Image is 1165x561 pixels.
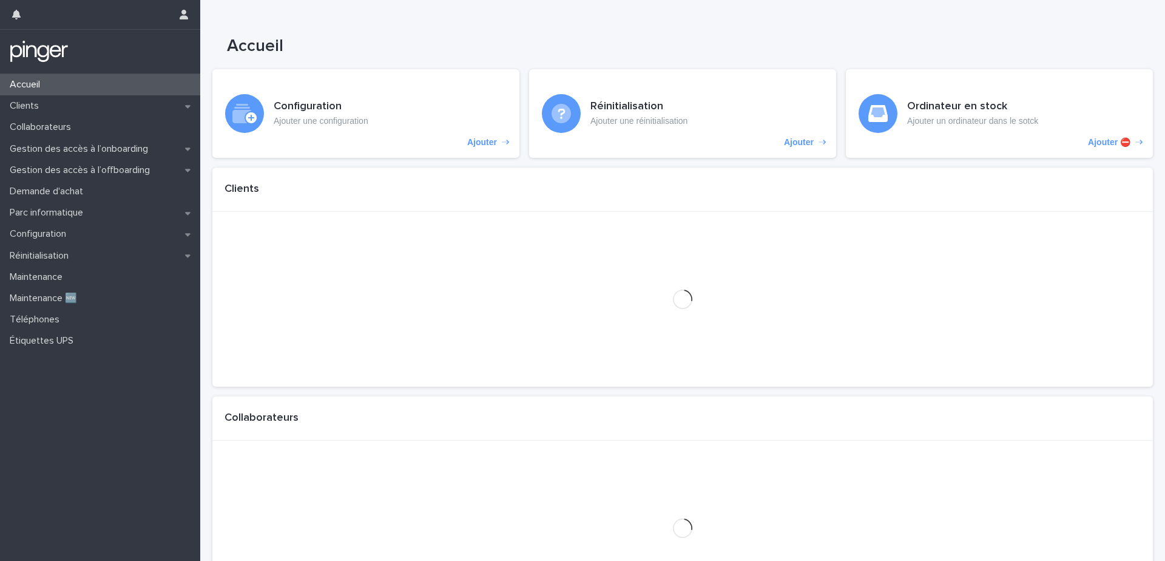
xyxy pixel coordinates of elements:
[10,39,69,64] img: mTgBEunGTSyRkCgitkcU
[5,79,50,90] p: Accueil
[1088,137,1130,148] p: Ajouter ⛔️
[467,137,497,148] p: Ajouter
[5,293,87,304] p: Maintenance 🆕
[590,116,687,126] p: Ajouter une réinitialisation
[529,69,836,158] a: Ajouter
[212,69,519,158] a: Ajouter
[5,250,78,262] p: Réinitialisation
[590,100,687,114] h3: Réinitialisation
[274,116,368,126] p: Ajouter une configuration
[846,69,1153,158] a: Ajouter ⛔️
[5,314,69,325] p: Téléphones
[225,183,259,196] h1: Clients
[225,412,299,425] h1: Collaborateurs
[274,100,368,114] h3: Configuration
[5,121,81,133] p: Collaborateurs
[5,271,72,283] p: Maintenance
[5,228,76,240] p: Configuration
[5,186,93,197] p: Demande d'achat
[5,335,83,347] p: Étiquettes UPS
[227,36,818,57] h1: Accueil
[5,100,49,112] p: Clients
[5,143,158,155] p: Gestion des accès à l’onboarding
[784,137,814,148] p: Ajouter
[5,207,93,219] p: Parc informatique
[907,100,1038,114] h3: Ordinateur en stock
[907,116,1038,126] p: Ajouter un ordinateur dans le sotck
[5,165,160,176] p: Gestion des accès à l’offboarding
